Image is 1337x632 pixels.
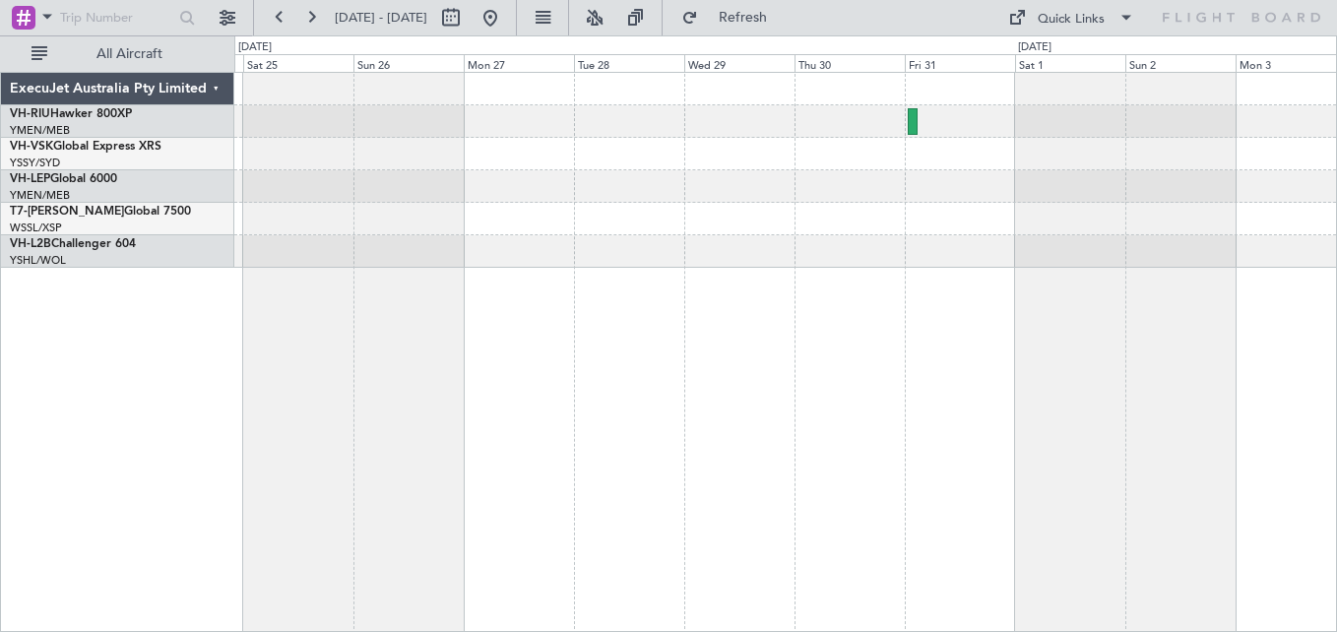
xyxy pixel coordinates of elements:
a: VH-LEPGlobal 6000 [10,173,117,185]
div: Sat 25 [243,54,353,72]
div: Sun 2 [1125,54,1236,72]
span: All Aircraft [51,47,208,61]
div: Thu 30 [795,54,905,72]
a: YMEN/MEB [10,188,70,203]
div: Fri 31 [905,54,1015,72]
div: Sat 1 [1015,54,1125,72]
div: Tue 28 [574,54,684,72]
span: VH-L2B [10,238,51,250]
a: VH-VSKGlobal Express XRS [10,141,161,153]
button: Refresh [672,2,791,33]
a: VH-L2BChallenger 604 [10,238,136,250]
span: VH-VSK [10,141,53,153]
span: [DATE] - [DATE] [335,9,427,27]
span: Refresh [702,11,785,25]
a: T7-[PERSON_NAME]Global 7500 [10,206,191,218]
button: Quick Links [998,2,1144,33]
span: VH-RIU [10,108,50,120]
div: [DATE] [1018,39,1051,56]
a: YSSY/SYD [10,156,60,170]
div: Mon 27 [464,54,574,72]
span: VH-LEP [10,173,50,185]
span: T7-[PERSON_NAME] [10,206,124,218]
a: YMEN/MEB [10,123,70,138]
a: VH-RIUHawker 800XP [10,108,132,120]
a: WSSL/XSP [10,221,62,235]
div: Wed 29 [684,54,795,72]
div: Sun 26 [353,54,464,72]
div: Quick Links [1038,10,1105,30]
button: All Aircraft [22,38,214,70]
div: [DATE] [238,39,272,56]
a: YSHL/WOL [10,253,66,268]
input: Trip Number [60,3,173,32]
